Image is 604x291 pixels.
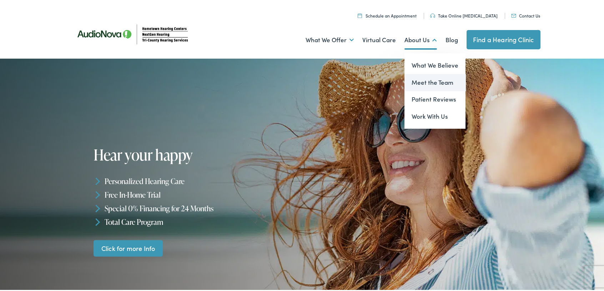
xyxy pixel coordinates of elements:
[511,11,540,17] a: Contact Us
[94,173,305,187] li: Personalized Hearing Care
[511,13,516,16] img: utility icon
[446,25,458,52] a: Blog
[94,238,163,255] a: Click for more Info
[94,213,305,227] li: Total Care Program
[306,25,354,52] a: What We Offer
[94,145,305,162] h1: Hear your happy
[94,200,305,214] li: Special 0% Financing for 24 Months
[358,12,362,16] img: utility icon
[404,107,465,124] a: Work With Us
[467,29,540,48] a: Find a Hearing Clinic
[430,12,435,16] img: utility icon
[404,25,437,52] a: About Us
[404,55,465,73] a: What We Believe
[362,25,396,52] a: Virtual Care
[430,11,498,17] a: Take Online [MEDICAL_DATA]
[94,187,305,200] li: Free In-Home Trial
[404,73,465,90] a: Meet the Team
[358,11,417,17] a: Schedule an Appointment
[404,89,465,107] a: Patient Reviews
